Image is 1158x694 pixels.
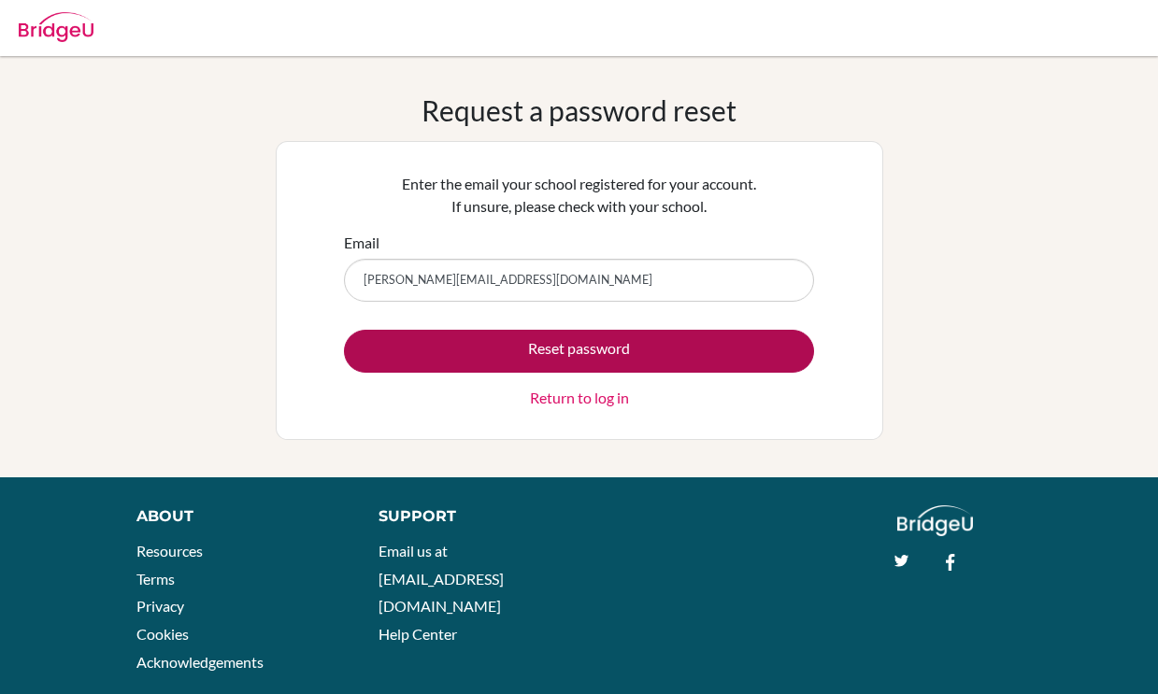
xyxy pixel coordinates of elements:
a: Email us at [EMAIL_ADDRESS][DOMAIN_NAME] [379,542,504,615]
div: Support [379,505,561,528]
a: Return to log in [530,387,629,409]
a: Privacy [136,597,184,615]
a: Terms [136,570,175,588]
img: Bridge-U [19,12,93,42]
a: Acknowledgements [136,653,264,671]
p: Enter the email your school registered for your account. If unsure, please check with your school. [344,173,814,218]
a: Resources [136,542,203,559]
button: Reset password [344,330,814,373]
label: Email [344,232,379,254]
a: Cookies [136,625,189,643]
div: About [136,505,336,528]
a: Help Center [379,625,457,643]
h1: Request a password reset [422,93,736,127]
img: logo_white@2x-f4f0deed5e89b7ecb1c2cc34c3e3d731f90f0f143d5ea2071677605dd97b5244.png [897,505,973,536]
